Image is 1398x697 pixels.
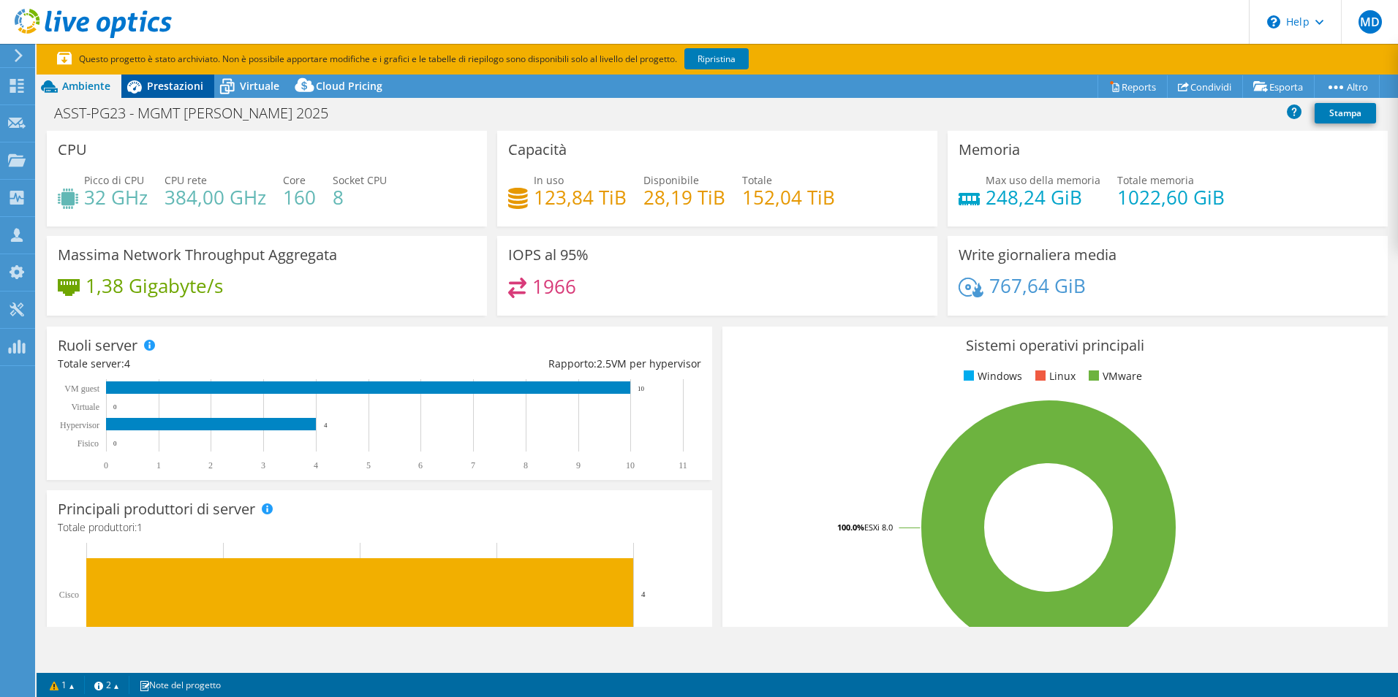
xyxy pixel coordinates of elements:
[84,676,129,694] a: 2
[1267,15,1280,28] svg: \n
[58,519,701,536] h4: Totale produttori:
[524,460,528,471] text: 8
[418,460,423,471] text: 6
[1242,75,1315,98] a: Esporta
[643,189,725,205] h4: 28,19 TiB
[58,142,87,158] h3: CPU
[864,522,893,533] tspan: ESXi 8.0
[508,247,589,263] h3: IOPS al 95%
[532,278,576,294] h4: 1966
[147,79,203,93] span: Prestazioni
[837,522,864,533] tspan: 100.0%
[261,460,265,471] text: 3
[324,422,328,429] text: 4
[165,173,207,187] span: CPU rete
[113,440,117,447] text: 0
[989,278,1086,294] h4: 767,64 GiB
[638,385,645,392] text: 10
[283,173,306,187] span: Core
[959,247,1116,263] h3: Write giornaliera media
[1117,173,1194,187] span: Totale memoria
[1085,368,1142,384] li: VMware
[508,142,567,158] h3: Capacità
[57,51,774,67] p: Questo progetto è stato archiviato. Non è possibile apportare modifiche e i grafici e le tabelle ...
[534,189,627,205] h4: 123,84 TiB
[626,460,635,471] text: 10
[643,173,699,187] span: Disponibile
[1167,75,1243,98] a: Condividi
[58,356,379,372] div: Totale server:
[62,79,110,93] span: Ambiente
[78,438,99,449] text: Fisico
[156,460,161,471] text: 1
[58,501,255,517] h3: Principali produttori di server
[1314,75,1380,98] a: Altro
[165,189,266,205] h4: 384,00 GHz
[597,357,611,370] span: 2.5
[208,460,213,471] text: 2
[742,173,772,187] span: Totale
[1097,75,1168,98] a: Reports
[366,460,371,471] text: 5
[960,368,1022,384] li: Windows
[58,338,137,354] h3: Ruoli server
[59,590,79,600] text: Cisco
[240,79,279,93] span: Virtuale
[314,460,318,471] text: 4
[471,460,475,471] text: 7
[137,520,143,534] span: 1
[742,189,835,205] h4: 152,04 TiB
[986,173,1100,187] span: Max uso della memoria
[1359,10,1382,34] span: MD
[1032,368,1076,384] li: Linux
[48,105,351,121] h1: ASST-PG23 - MGMT [PERSON_NAME] 2025
[379,356,701,372] div: Rapporto: VM per hypervisor
[333,189,387,205] h4: 8
[39,676,85,694] a: 1
[684,48,749,69] a: Ripristina
[104,460,108,471] text: 0
[641,590,646,598] text: 4
[64,384,99,394] text: VM guest
[129,676,231,694] a: Note del progetto
[60,420,99,430] text: Hypervisor
[84,189,148,205] h4: 32 GHz
[1117,189,1225,205] h4: 1022,60 GiB
[534,173,564,187] span: In uso
[58,247,337,263] h3: Massima Network Throughput Aggregata
[86,278,223,294] h4: 1,38 Gigabyte/s
[1315,103,1376,123] a: Stampa
[113,403,117,411] text: 0
[986,189,1100,205] h4: 248,24 GiB
[71,402,99,412] text: Virtuale
[733,338,1377,354] h3: Sistemi operativi principali
[679,460,687,471] text: 11
[316,79,382,93] span: Cloud Pricing
[959,142,1020,158] h3: Memoria
[84,173,144,187] span: Picco di CPU
[283,189,316,205] h4: 160
[576,460,581,471] text: 9
[124,357,130,370] span: 4
[333,173,387,187] span: Socket CPU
